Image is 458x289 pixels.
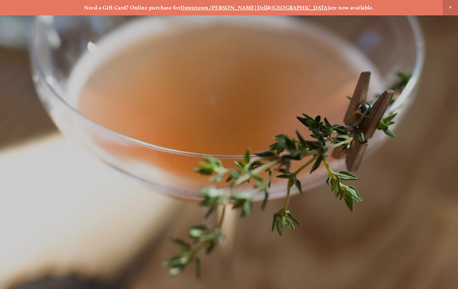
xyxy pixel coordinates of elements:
strong: , [209,4,210,11]
a: Downtown [180,4,209,11]
a: [GEOGRAPHIC_DATA] [271,4,329,11]
a: [PERSON_NAME] Dell [210,4,267,11]
strong: are now available. [329,4,374,11]
strong: Need a Gift Card? Online purchase for [84,4,180,11]
strong: & [267,4,271,11]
